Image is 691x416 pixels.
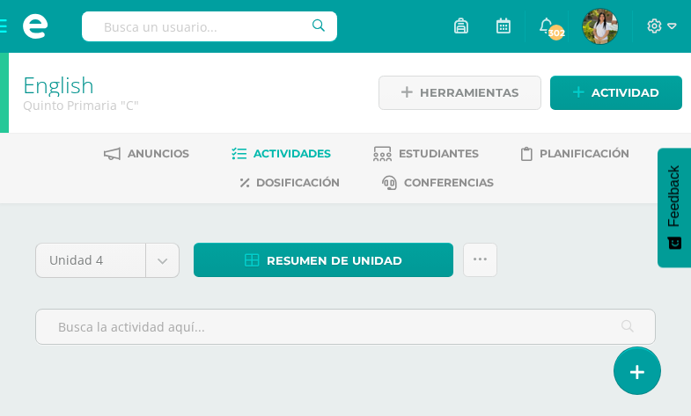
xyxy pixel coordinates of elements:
[404,176,494,189] span: Conferencias
[23,97,356,113] div: Quinto Primaria 'C'
[547,23,566,42] span: 302
[267,244,402,277] span: Resumen de unidad
[583,9,618,44] img: 1621038d812b49b4a02ed4f78ccdb9d2.png
[36,310,655,344] input: Busca la actividad aquí...
[104,140,189,168] a: Anuncios
[550,76,682,110] a: Actividad
[521,140,629,168] a: Planificación
[666,165,682,227] span: Feedback
[540,147,629,160] span: Planificación
[49,244,132,277] span: Unidad 4
[420,77,518,109] span: Herramientas
[23,72,356,97] h1: English
[382,169,494,197] a: Conferencias
[254,147,331,160] span: Actividades
[82,11,337,41] input: Busca un usuario...
[658,148,691,267] button: Feedback - Mostrar encuesta
[36,244,179,277] a: Unidad 4
[379,76,541,110] a: Herramientas
[592,77,659,109] span: Actividad
[256,176,340,189] span: Dosificación
[240,169,340,197] a: Dosificación
[399,147,479,160] span: Estudiantes
[194,243,453,277] a: Resumen de unidad
[373,140,479,168] a: Estudiantes
[23,69,94,99] a: English
[128,147,189,160] span: Anuncios
[232,140,331,168] a: Actividades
